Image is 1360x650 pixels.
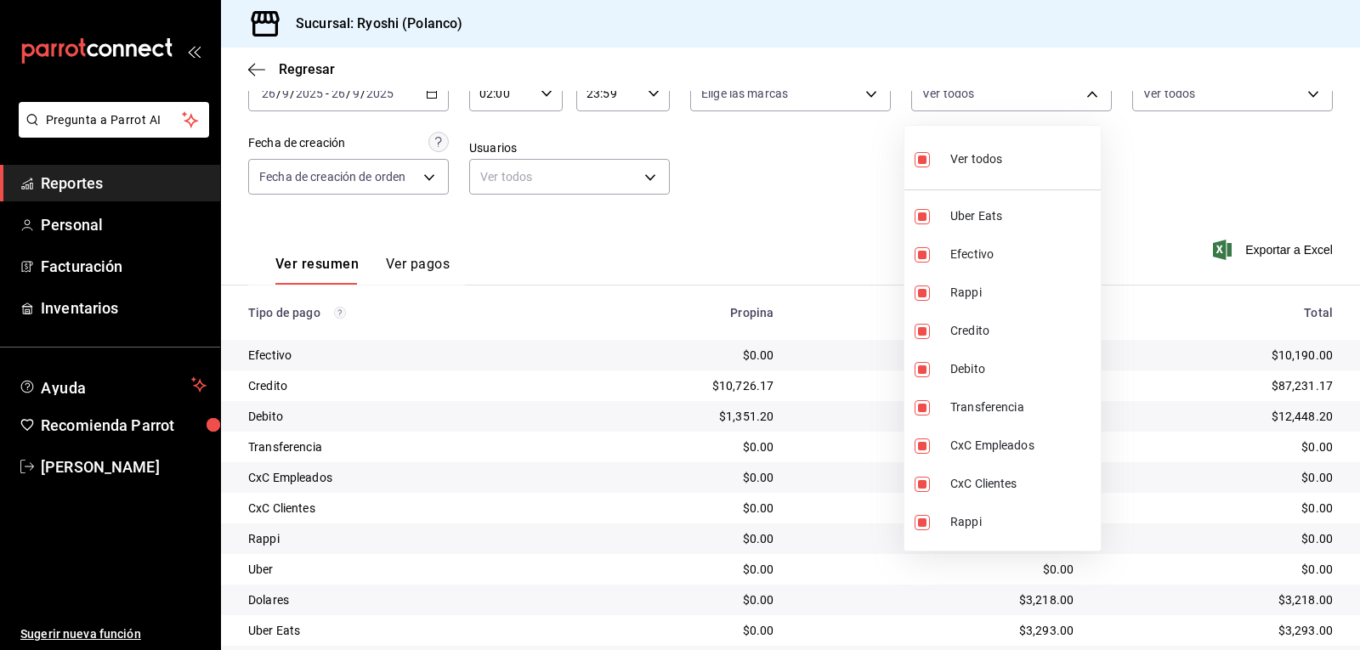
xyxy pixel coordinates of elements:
span: Debito [950,360,1094,378]
span: Efectivo [950,246,1094,263]
span: Credito [950,322,1094,340]
span: CxC Clientes [950,475,1094,493]
span: CxC Empleados [950,437,1094,455]
span: Rappi [950,513,1094,531]
span: Rappi [950,284,1094,302]
span: Uber Eats [950,207,1094,225]
span: Transferencia [950,398,1094,416]
span: Ver todos [950,150,1002,168]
